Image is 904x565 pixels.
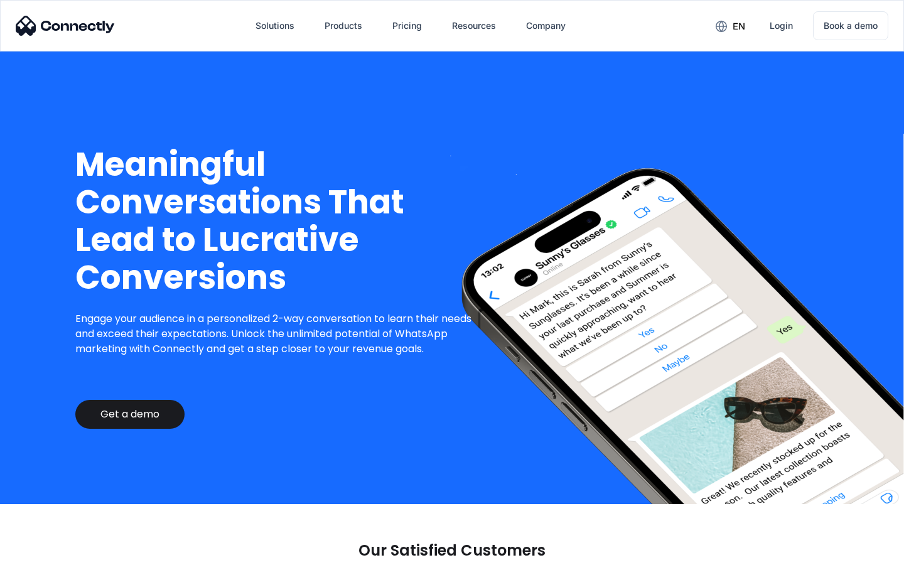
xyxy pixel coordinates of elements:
div: Pricing [392,17,422,35]
div: Solutions [256,17,294,35]
p: Our Satisfied Customers [358,542,546,559]
div: Login [770,17,793,35]
div: Company [526,17,566,35]
div: en [733,18,745,35]
h1: Meaningful Conversations That Lead to Lucrative Conversions [75,146,482,296]
div: Get a demo [100,408,159,421]
img: Connectly Logo [16,16,115,36]
a: Book a demo [813,11,888,40]
a: Pricing [382,11,432,41]
aside: Language selected: English [13,543,75,561]
div: Resources [452,17,496,35]
p: Engage your audience in a personalized 2-way conversation to learn their needs and exceed their e... [75,311,482,357]
a: Login [760,11,803,41]
div: Products [325,17,362,35]
ul: Language list [25,543,75,561]
a: Get a demo [75,400,185,429]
